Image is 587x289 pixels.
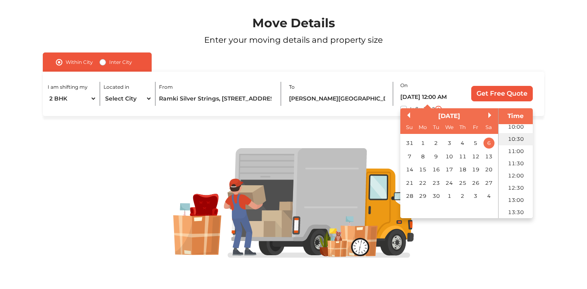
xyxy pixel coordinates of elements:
[159,83,173,91] label: From
[430,151,441,162] div: Choose Tuesday, September 9th, 2025
[404,112,410,118] button: Previous Month
[457,122,468,133] div: Th
[400,82,408,89] label: On
[483,177,494,188] div: Choose Saturday, September 27th, 2025
[499,170,533,182] li: 12:00
[435,106,442,113] img: i
[404,177,415,188] div: Choose Sunday, September 21st, 2025
[417,122,428,133] div: Mo
[66,57,93,67] label: Within City
[289,83,295,91] label: To
[483,190,494,201] div: Choose Saturday, October 4th, 2025
[410,104,435,113] label: Is flexible?
[470,138,481,149] div: Choose Friday, September 5th, 2025
[430,177,441,188] div: Choose Tuesday, September 23rd, 2025
[444,190,455,201] div: Choose Wednesday, October 1st, 2025
[417,190,428,201] div: Choose Monday, September 29th, 2025
[430,164,441,175] div: Choose Tuesday, September 16th, 2025
[470,151,481,162] div: Choose Friday, September 12th, 2025
[499,182,533,194] li: 12:30
[457,164,468,175] div: Choose Thursday, September 18th, 2025
[457,151,468,162] div: Choose Thursday, September 11th, 2025
[470,122,481,133] div: Fr
[499,206,533,219] li: 13:30
[444,151,455,162] div: Choose Wednesday, September 10th, 2025
[404,164,415,175] div: Choose Sunday, September 14th, 2025
[483,151,494,162] div: Choose Saturday, September 13th, 2025
[430,122,441,133] div: Tu
[289,92,387,106] input: Locality
[404,151,415,162] div: Choose Sunday, September 7th, 2025
[499,133,533,145] li: 10:30
[430,138,441,149] div: Choose Tuesday, September 2nd, 2025
[499,194,533,206] li: 13:00
[404,138,415,149] div: Choose Sunday, August 31st, 2025
[444,177,455,188] div: Choose Wednesday, September 24th, 2025
[444,122,455,133] div: We
[430,190,441,201] div: Choose Tuesday, September 30th, 2025
[499,145,533,158] li: 11:00
[403,137,495,203] div: month 2025-09
[404,190,415,201] div: Choose Sunday, September 28th, 2025
[444,138,455,149] div: Choose Wednesday, September 3rd, 2025
[457,138,468,149] div: Choose Thursday, September 4th, 2025
[501,112,531,121] div: Time
[159,92,274,106] input: Locality
[444,164,455,175] div: Choose Wednesday, September 17th, 2025
[24,16,564,31] h1: Move Details
[470,164,481,175] div: Choose Friday, September 19th, 2025
[499,121,533,133] li: 10:00
[417,151,428,162] div: Choose Monday, September 8th, 2025
[24,34,564,46] p: Enter your moving details and property size
[483,164,494,175] div: Choose Saturday, September 20th, 2025
[417,177,428,188] div: Choose Monday, September 22nd, 2025
[488,112,494,118] button: Next Month
[400,90,458,104] input: Select date
[109,57,132,67] label: Inter City
[471,86,533,101] input: Get Free Quote
[470,177,481,188] div: Choose Friday, September 26th, 2025
[457,190,468,201] div: Choose Thursday, October 2nd, 2025
[404,122,415,133] div: Su
[417,138,428,149] div: Choose Monday, September 1st, 2025
[483,122,494,133] div: Sa
[470,190,481,201] div: Choose Friday, October 3rd, 2025
[499,158,533,170] li: 11:30
[483,138,494,149] div: Choose Saturday, September 6th, 2025
[48,83,88,91] label: I am shifting my
[417,164,428,175] div: Choose Monday, September 15th, 2025
[457,177,468,188] div: Choose Thursday, September 25th, 2025
[104,83,129,91] label: Located in
[400,112,498,121] div: [DATE]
